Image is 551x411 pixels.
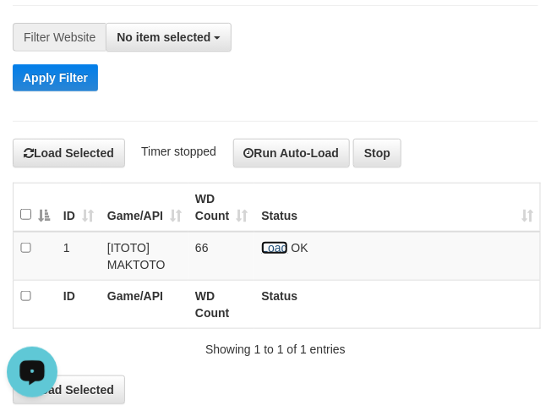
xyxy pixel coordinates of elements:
[261,241,287,255] a: Load
[13,23,106,52] div: Filter Website
[57,232,101,281] td: 1
[141,145,216,158] span: Timer stopped
[353,139,401,167] button: Stop
[106,23,232,52] button: No item selected
[57,280,101,328] th: ID
[195,241,209,255] span: 66
[254,280,541,328] th: Status
[101,280,188,328] th: Game/API
[13,334,538,358] div: Showing 1 to 1 of 1 entries
[117,30,210,44] span: No item selected
[7,7,57,58] button: Open LiveChat chat widget
[188,280,254,328] th: WD Count
[254,183,541,232] th: Status: activate to sort column ascending
[13,64,98,91] button: Apply Filter
[292,241,308,255] span: OK
[233,139,351,167] button: Run Auto-Load
[101,232,188,281] td: [ITOTO] MAKTOTO
[188,183,254,232] th: WD Count: activate to sort column ascending
[57,183,101,232] th: ID: activate to sort column ascending
[101,183,188,232] th: Game/API: activate to sort column ascending
[13,139,125,167] button: Load Selected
